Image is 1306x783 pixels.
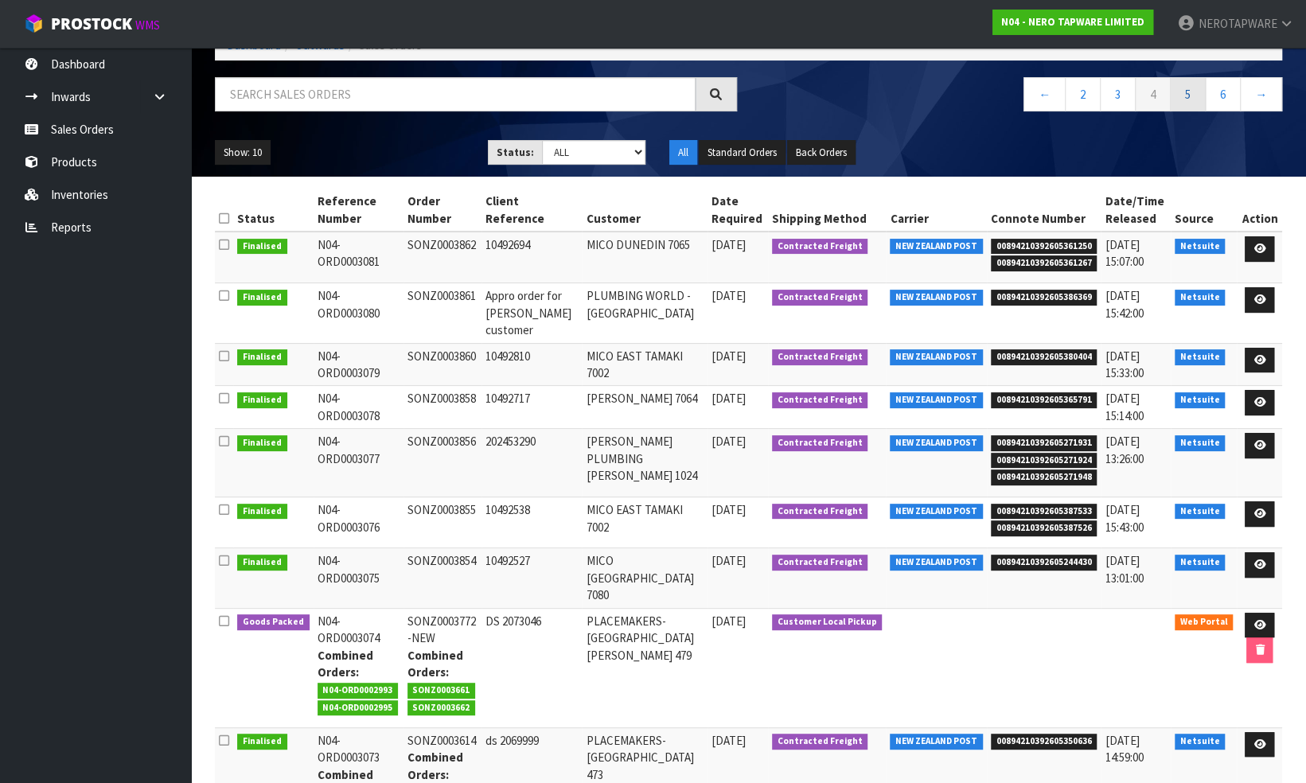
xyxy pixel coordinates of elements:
[1105,391,1143,423] span: [DATE] 15:14:00
[314,189,403,232] th: Reference Number
[890,504,983,520] span: NEW ZEALAND POST
[24,14,44,33] img: cube-alt.png
[403,343,481,386] td: SONZ0003860
[237,504,287,520] span: Finalised
[582,189,707,232] th: Customer
[1198,16,1277,31] span: NEROTAPWARE
[890,734,983,750] span: NEW ZEALAND POST
[768,189,887,232] th: Shipping Method
[890,239,983,255] span: NEW ZEALAND POST
[669,140,697,166] button: All
[991,504,1097,520] span: 00894210392605387533
[711,391,746,406] span: [DATE]
[215,77,696,111] input: Search sales orders
[1205,77,1241,111] a: 6
[772,614,883,630] span: Customer Local Pickup
[699,140,786,166] button: Standard Orders
[991,239,1097,255] span: 00894210392605361250
[407,750,463,781] strong: Combined Orders:
[711,434,746,449] span: [DATE]
[403,283,481,343] td: SONZ0003861
[772,504,868,520] span: Contracted Freight
[991,453,1097,469] span: 00894210392605271924
[772,290,868,306] span: Contracted Freight
[991,469,1097,485] span: 00894210392605271948
[890,349,983,365] span: NEW ZEALAND POST
[761,77,1283,116] nav: Page navigation
[237,239,287,255] span: Finalised
[772,435,868,451] span: Contracted Freight
[886,189,987,232] th: Carrier
[1175,349,1226,365] span: Netsuite
[991,255,1097,271] span: 00894210392605361267
[582,232,707,283] td: MICO DUNEDIN 7065
[481,386,583,429] td: 10492717
[1105,434,1143,466] span: [DATE] 13:26:00
[403,497,481,548] td: SONZ0003855
[991,734,1097,750] span: 00894210392605350636
[1175,504,1226,520] span: Netsuite
[481,232,583,283] td: 10492694
[481,548,583,608] td: 10492527
[1237,189,1282,232] th: Action
[582,497,707,548] td: MICO EAST TAMAKI 7002
[318,700,399,716] span: N04-ORD0002995
[403,386,481,429] td: SONZ0003858
[711,349,746,364] span: [DATE]
[711,288,746,303] span: [DATE]
[582,608,707,727] td: PLACEMAKERS-[GEOGRAPHIC_DATA][PERSON_NAME] 479
[407,683,476,699] span: SONZ0003661
[890,290,983,306] span: NEW ZEALAND POST
[582,386,707,429] td: [PERSON_NAME] 7064
[314,343,403,386] td: N04-ORD0003079
[51,14,132,34] span: ProStock
[1175,555,1226,571] span: Netsuite
[772,239,868,255] span: Contracted Freight
[1171,189,1238,232] th: Source
[991,520,1097,536] span: 00894210392605387526
[314,429,403,497] td: N04-ORD0003077
[1065,77,1101,111] a: 2
[403,232,481,283] td: SONZ0003862
[1105,553,1143,585] span: [DATE] 13:01:00
[711,733,746,748] span: [DATE]
[481,343,583,386] td: 10492810
[237,392,287,408] span: Finalised
[314,283,403,343] td: N04-ORD0003080
[1175,392,1226,408] span: Netsuite
[987,189,1101,232] th: Connote Number
[481,283,583,343] td: Appro order for [PERSON_NAME] customer
[481,608,583,727] td: DS 2073046
[582,343,707,386] td: MICO EAST TAMAKI 7002
[314,497,403,548] td: N04-ORD0003076
[497,146,534,159] strong: Status:
[1240,77,1282,111] a: →
[314,386,403,429] td: N04-ORD0003078
[991,290,1097,306] span: 00894210392605386369
[237,349,287,365] span: Finalised
[1105,733,1143,765] span: [DATE] 14:59:00
[314,608,403,727] td: N04-ORD0003074
[1101,189,1171,232] th: Date/Time Released
[991,555,1097,571] span: 00894210392605244430
[1001,15,1144,29] strong: N04 - NERO TAPWARE LIMITED
[1175,239,1226,255] span: Netsuite
[1023,77,1066,111] a: ←
[991,435,1097,451] span: 00894210392605271931
[1100,77,1136,111] a: 3
[890,392,983,408] span: NEW ZEALAND POST
[890,435,983,451] span: NEW ZEALAND POST
[403,189,481,232] th: Order Number
[403,548,481,608] td: SONZ0003854
[407,648,463,680] strong: Combined Orders:
[1175,734,1226,750] span: Netsuite
[1175,290,1226,306] span: Netsuite
[135,18,160,33] small: WMS
[481,189,583,232] th: Client Reference
[1175,435,1226,451] span: Netsuite
[237,290,287,306] span: Finalised
[711,614,746,629] span: [DATE]
[1105,288,1143,320] span: [DATE] 15:42:00
[711,502,746,517] span: [DATE]
[582,429,707,497] td: [PERSON_NAME] PLUMBING [PERSON_NAME] 1024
